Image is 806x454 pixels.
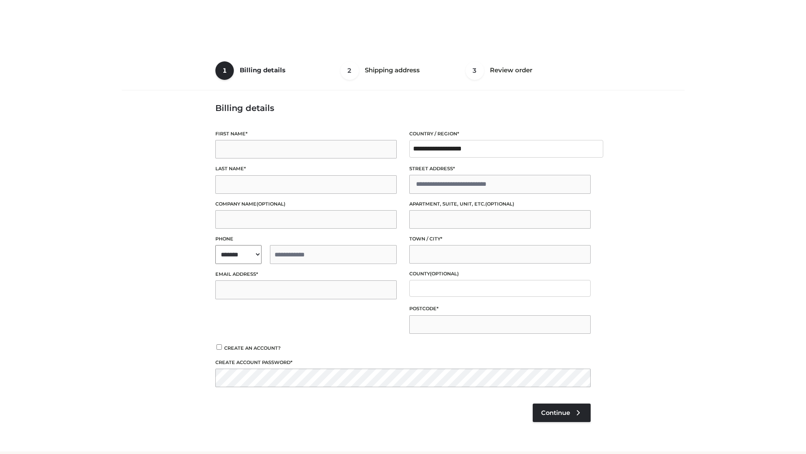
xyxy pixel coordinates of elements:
span: Review order [490,66,532,74]
label: Apartment, suite, unit, etc. [409,200,591,208]
input: Create an account? [215,344,223,350]
span: Continue [541,409,570,417]
label: Create account password [215,359,591,367]
label: Country / Region [409,130,591,138]
label: First name [215,130,397,138]
span: Create an account? [224,345,281,351]
label: Company name [215,200,397,208]
label: Street address [409,165,591,173]
a: Continue [533,404,591,422]
label: Phone [215,235,397,243]
span: 3 [466,61,484,80]
span: Billing details [240,66,285,74]
span: (optional) [430,271,459,277]
h3: Billing details [215,103,591,113]
label: Email address [215,270,397,278]
label: Last name [215,165,397,173]
span: (optional) [256,201,285,207]
span: (optional) [485,201,514,207]
span: 1 [215,61,234,80]
label: Postcode [409,305,591,313]
span: Shipping address [365,66,420,74]
label: Town / City [409,235,591,243]
span: 2 [340,61,359,80]
label: County [409,270,591,278]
